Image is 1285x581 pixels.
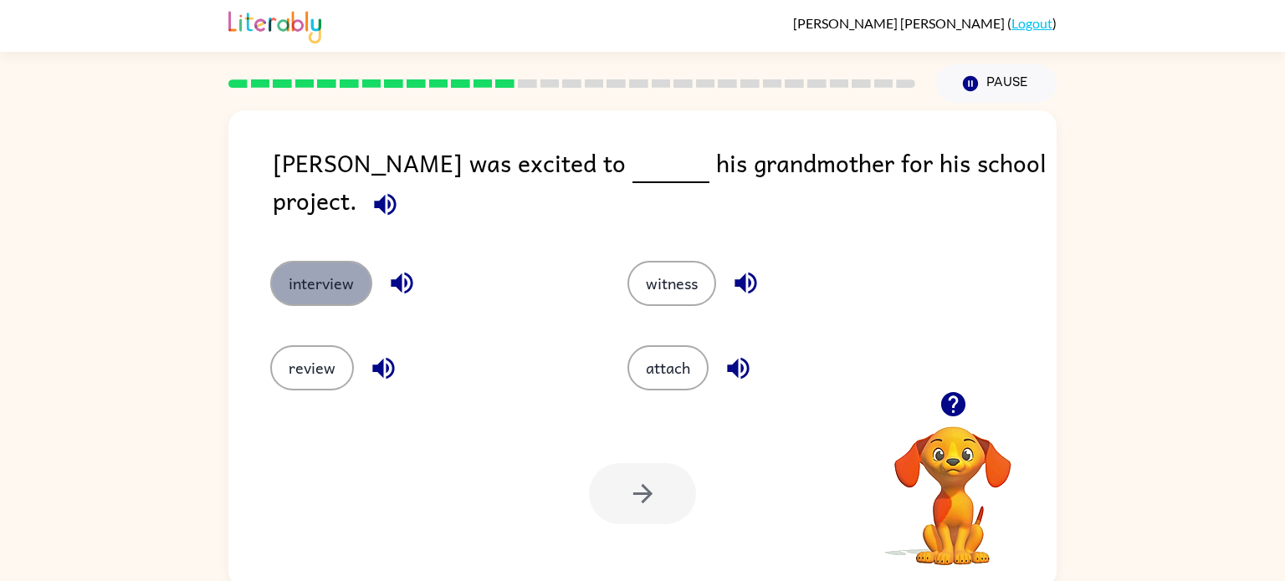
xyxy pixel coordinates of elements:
[869,400,1037,568] video: Your browser must support playing .mp4 files to use Literably. Please try using another browser.
[793,15,1057,31] div: ( )
[627,345,709,390] button: attach
[270,345,354,390] button: review
[273,144,1057,227] div: [PERSON_NAME] was excited to his grandmother for his school project.
[1011,15,1052,31] a: Logout
[270,261,372,306] button: interview
[228,7,321,43] img: Literably
[793,15,1007,31] span: [PERSON_NAME] [PERSON_NAME]
[935,64,1057,103] button: Pause
[627,261,716,306] button: witness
